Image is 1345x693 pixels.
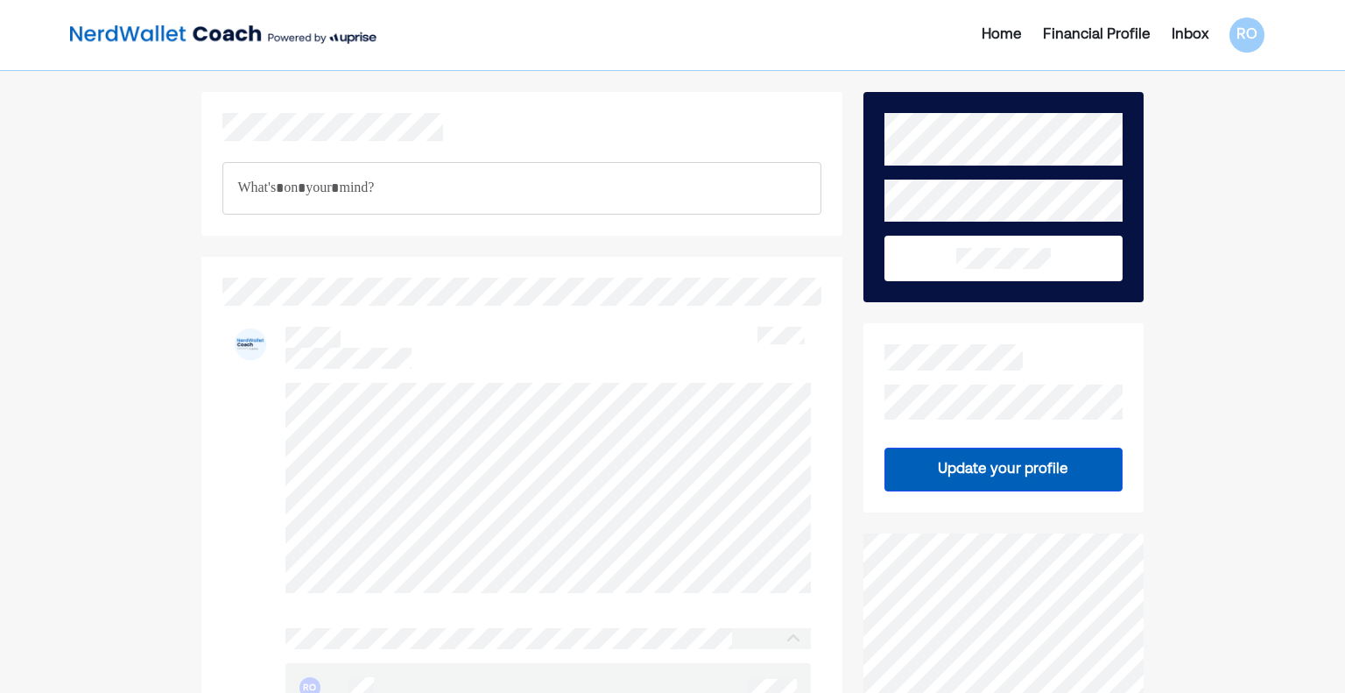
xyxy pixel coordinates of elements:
[222,162,820,215] div: Rich Text Editor. Editing area: main
[1229,18,1264,53] div: RO
[982,25,1022,46] div: Home
[1043,25,1151,46] div: Financial Profile
[1172,25,1208,46] div: Inbox
[884,448,1123,491] button: Update your profile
